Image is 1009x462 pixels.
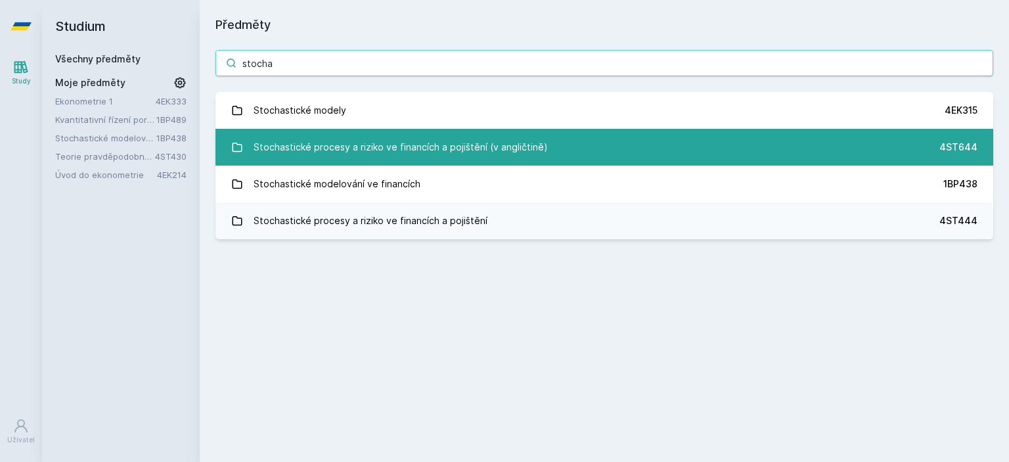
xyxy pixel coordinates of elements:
[945,104,977,117] div: 4EK315
[157,170,187,180] a: 4EK214
[254,134,548,160] div: Stochastické procesy a riziko ve financích a pojištění (v angličtině)
[254,171,420,197] div: Stochastické modelování ve financích
[3,411,39,451] a: Uživatel
[156,133,187,143] a: 1BP438
[156,114,187,125] a: 1BP489
[156,96,187,106] a: 4EK333
[943,177,977,191] div: 1BP438
[55,113,156,126] a: Kvantitativní řízení portfolia aktiv
[939,214,977,227] div: 4ST444
[7,435,35,445] div: Uživatel
[55,168,157,181] a: Úvod do ekonometrie
[215,166,993,202] a: Stochastické modelování ve financích 1BP438
[155,151,187,162] a: 4ST430
[55,53,141,64] a: Všechny předměty
[55,95,156,108] a: Ekonometrie 1
[254,208,487,234] div: Stochastické procesy a riziko ve financích a pojištění
[939,141,977,154] div: 4ST644
[12,76,31,86] div: Study
[3,53,39,93] a: Study
[55,76,125,89] span: Moje předměty
[215,16,993,34] h1: Předměty
[55,131,156,145] a: Stochastické modelování ve financích
[215,50,993,76] input: Název nebo ident předmětu…
[215,202,993,239] a: Stochastické procesy a riziko ve financích a pojištění 4ST444
[254,97,346,124] div: Stochastické modely
[215,129,993,166] a: Stochastické procesy a riziko ve financích a pojištění (v angličtině) 4ST644
[215,92,993,129] a: Stochastické modely 4EK315
[55,150,155,163] a: Teorie pravděpodobnosti a matematická statistika 2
